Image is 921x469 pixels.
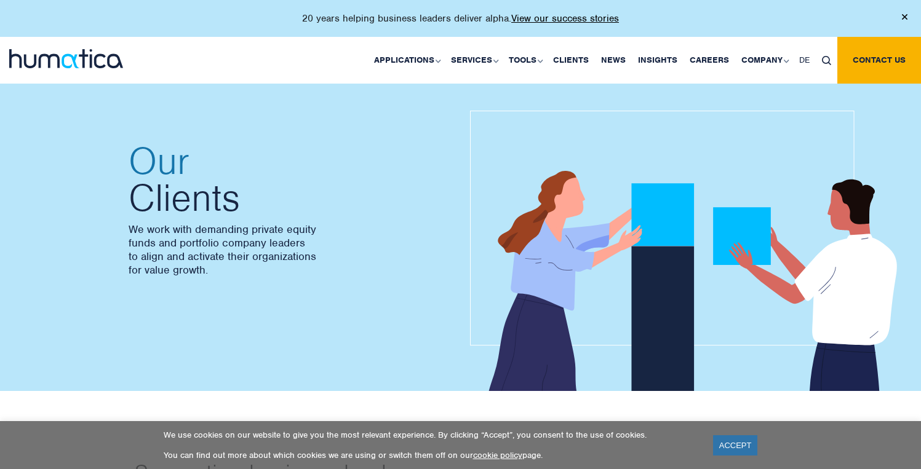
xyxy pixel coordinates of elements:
[713,435,758,455] a: ACCEPT
[595,37,632,84] a: News
[511,12,619,25] a: View our success stories
[368,37,445,84] a: Applications
[129,143,449,179] span: Our
[547,37,595,84] a: Clients
[799,55,810,65] span: DE
[837,37,921,84] a: Contact us
[735,37,793,84] a: Company
[684,37,735,84] a: Careers
[164,430,698,440] p: We use cookies on our website to give you the most relevant experience. By clicking “Accept”, you...
[632,37,684,84] a: Insights
[503,37,547,84] a: Tools
[302,12,619,25] p: 20 years helping business leaders deliver alpha.
[473,450,522,460] a: cookie policy
[164,450,698,460] p: You can find out more about which cookies we are using or switch them off on our page.
[793,37,816,84] a: DE
[9,49,123,68] img: logo
[470,111,913,393] img: about_banner1
[822,56,831,65] img: search_icon
[129,143,449,216] h2: Clients
[129,223,449,277] p: We work with demanding private equity funds and portfolio company leaders to align and activate t...
[445,37,503,84] a: Services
